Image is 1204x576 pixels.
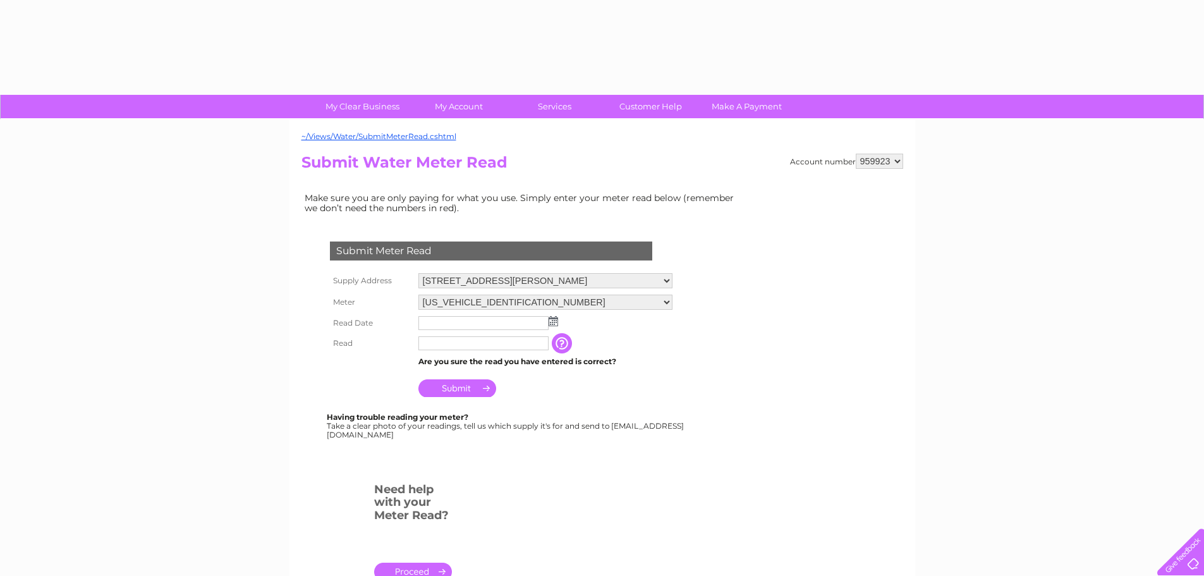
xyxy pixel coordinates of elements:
[790,154,903,169] div: Account number
[415,353,676,370] td: Are you sure the read you have entered is correct?
[552,333,575,353] input: Information
[406,95,511,118] a: My Account
[301,154,903,178] h2: Submit Water Meter Read
[599,95,703,118] a: Customer Help
[330,242,652,260] div: Submit Meter Read
[301,132,456,141] a: ~/Views/Water/SubmitMeterRead.cshtml
[301,190,744,216] td: Make sure you are only paying for what you use. Simply enter your meter read below (remember we d...
[549,316,558,326] img: ...
[374,481,452,529] h3: Need help with your Meter Read?
[327,270,415,291] th: Supply Address
[327,291,415,313] th: Meter
[327,413,686,439] div: Take a clear photo of your readings, tell us which supply it's for and send to [EMAIL_ADDRESS][DO...
[327,313,415,333] th: Read Date
[327,412,468,422] b: Having trouble reading your meter?
[695,95,799,118] a: Make A Payment
[327,333,415,353] th: Read
[502,95,607,118] a: Services
[418,379,496,397] input: Submit
[310,95,415,118] a: My Clear Business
